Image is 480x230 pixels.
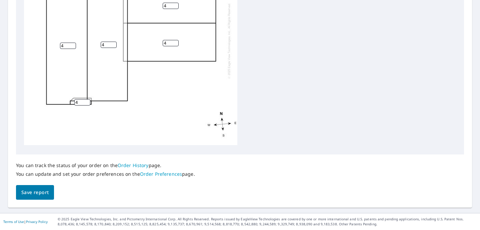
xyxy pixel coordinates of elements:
[58,217,477,227] p: © 2025 Eagle View Technologies, Inc. and Pictometry International Corp. All Rights Reserved. Repo...
[21,188,49,197] span: Save report
[118,162,149,168] a: Order History
[3,220,48,224] p: |
[26,219,48,224] a: Privacy Policy
[16,171,195,177] p: You can update and set your order preferences on the page.
[16,185,54,200] button: Save report
[3,219,24,224] a: Terms of Use
[140,171,182,177] a: Order Preferences
[16,162,195,168] p: You can track the status of your order on the page.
